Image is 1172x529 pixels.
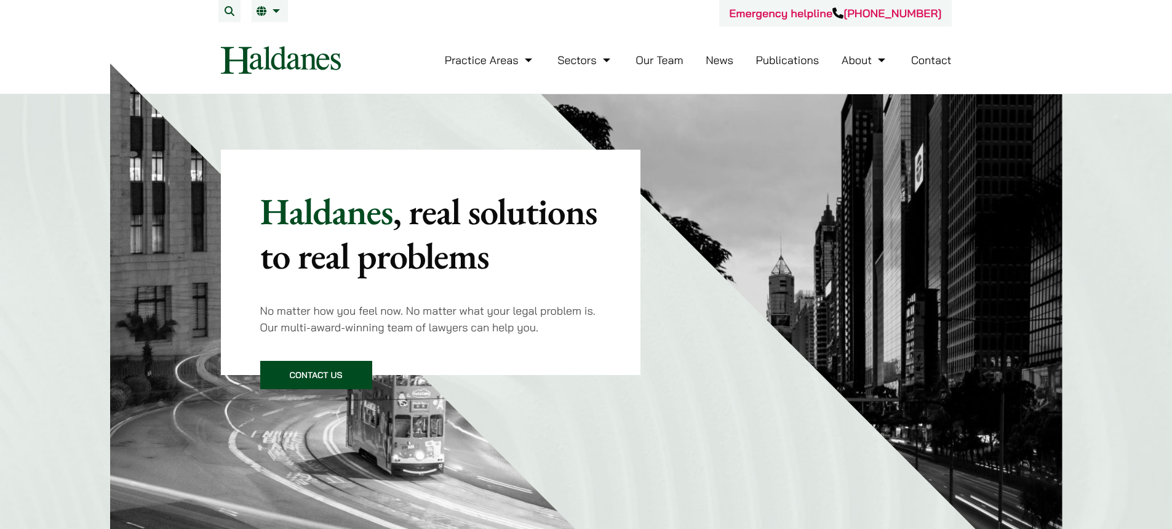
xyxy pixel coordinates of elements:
a: News [706,53,733,67]
a: Emergency helpline[PHONE_NUMBER] [729,6,941,20]
a: Publications [756,53,819,67]
a: Contact [911,53,952,67]
a: Practice Areas [445,53,535,67]
a: About [842,53,888,67]
img: Logo of Haldanes [221,46,341,74]
a: Our Team [636,53,683,67]
mark: , real solutions to real problems [260,187,597,280]
a: Sectors [557,53,613,67]
a: EN [257,6,283,16]
p: Haldanes [260,189,602,278]
p: No matter how you feel now. No matter what your legal problem is. Our multi-award-winning team of... [260,302,602,336]
a: Contact Us [260,361,372,389]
